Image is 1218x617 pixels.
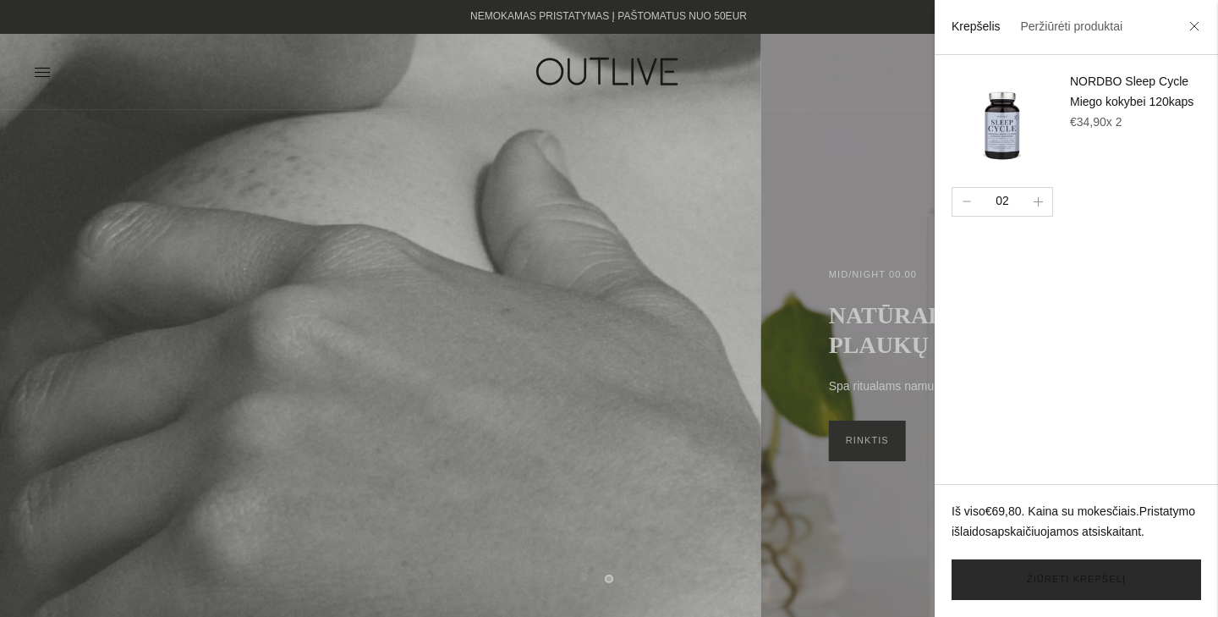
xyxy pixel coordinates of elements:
span: €69,80 [985,504,1022,518]
img: SleepCycle-nordbo-outlive_200x.png [952,72,1053,174]
a: NORDBO Sleep Cycle Miego kokybei 120kaps [1070,74,1193,108]
p: Iš viso . Kaina su mokesčiais. apskaičiuojamos atsiskaitant. [952,502,1201,543]
a: Krepšelis [952,19,1001,33]
span: x 2 [1106,115,1122,129]
a: Pristatymo išlaidos [952,504,1195,538]
div: 02 [989,193,1016,211]
a: Žiūrėti krepšelį [952,559,1201,600]
a: Peržiūrėti produktai [1020,19,1122,33]
span: €34,90 [1070,115,1122,129]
